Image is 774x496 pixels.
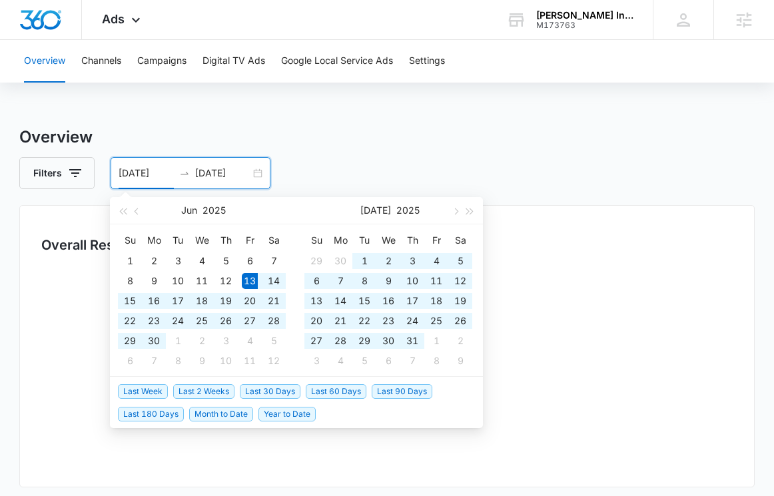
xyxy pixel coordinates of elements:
[195,166,250,180] input: End date
[19,157,95,189] button: Filters
[35,35,147,45] div: Domain: [DOMAIN_NAME]
[137,40,187,83] button: Campaigns
[36,77,47,88] img: tab_domain_overview_orange.svg
[24,40,65,83] button: Overview
[202,40,265,83] button: Digital TV Ads
[179,168,190,178] span: swap-right
[147,79,224,87] div: Keywords by Traffic
[281,40,393,83] button: Google Local Service Ads
[81,40,121,83] button: Channels
[536,21,633,30] div: account id
[19,125,755,149] h3: Overview
[133,77,143,88] img: tab_keywords_by_traffic_grey.svg
[21,21,32,32] img: logo_orange.svg
[119,166,174,180] input: Start date
[51,79,119,87] div: Domain Overview
[409,40,445,83] button: Settings
[21,35,32,45] img: website_grey.svg
[37,21,65,32] div: v 4.0.24
[179,168,190,178] span: to
[41,235,137,255] h3: Overall Results
[536,10,633,21] div: account name
[102,12,125,26] span: Ads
